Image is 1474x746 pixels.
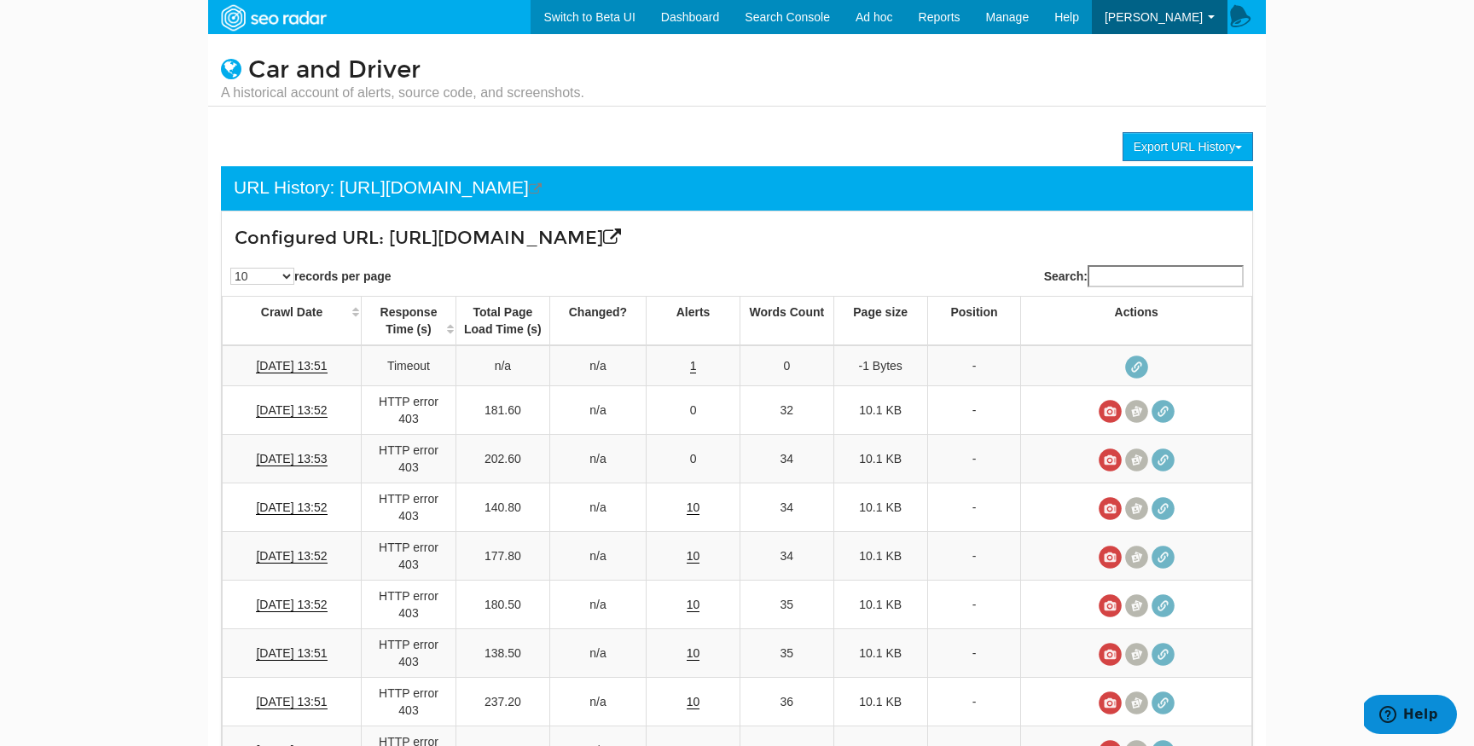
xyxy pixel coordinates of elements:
[1054,10,1079,24] span: Help
[1125,594,1148,617] span: Compare screenshots
[549,483,646,532] td: n/a
[362,483,456,532] td: HTTP error 403
[1152,448,1175,471] span: Redirect chain
[256,646,327,661] a: [DATE] 13:51
[833,581,927,629] td: 10.1 KB
[549,297,646,346] th: Changed?
[1152,691,1175,714] span: Redirect chain
[740,297,833,346] th: Words Count
[362,435,456,483] td: HTTP error 403
[1123,132,1253,161] button: Export URL History
[927,532,1021,581] td: -
[1152,400,1175,423] span: Redirect chain
[856,10,893,24] span: Ad hoc
[833,532,927,581] td: 10.1 KB
[456,345,549,386] td: n/a
[362,345,456,386] td: Timeout
[456,532,549,581] td: 177.80
[248,55,421,84] a: Car and Driver
[362,581,456,629] td: HTTP error 403
[230,268,392,285] label: records per page
[740,678,833,726] td: 36
[833,483,927,532] td: 10.1 KB
[223,297,362,346] th: Crawl Date: activate to sort column ascending
[740,435,833,483] td: 34
[687,549,700,564] a: 10
[1152,497,1175,520] span: Redirect chain
[740,629,833,678] td: 35
[549,678,646,726] td: n/a
[740,345,833,386] td: 0
[456,629,549,678] td: 138.50
[1125,497,1148,520] span: Compare screenshots
[456,678,549,726] td: 237.20
[927,581,1021,629] td: -
[986,10,1030,24] span: Manage
[833,435,927,483] td: 10.1 KB
[927,386,1021,435] td: -
[362,297,456,346] th: Response Time (s): activate to sort column ascending
[833,345,927,386] td: -1 Bytes
[647,386,740,435] td: 0
[230,268,294,285] select: records per page
[1152,643,1175,666] span: Redirect chain
[1125,691,1148,714] span: Compare screenshots
[362,386,456,435] td: HTTP error 403
[256,359,327,373] a: [DATE] 13:51
[687,500,700,515] a: 10
[740,483,833,532] td: 34
[1125,356,1148,379] span: Redirect chain
[1099,594,1122,617] span: View screenshot
[256,452,327,466] a: [DATE] 13:53
[833,386,927,435] td: 10.1 KB
[1125,400,1148,423] span: Compare screenshots
[456,581,549,629] td: 180.50
[456,435,549,483] td: 202.60
[745,10,830,24] span: Search Console
[647,297,740,346] th: Alerts
[549,386,646,435] td: n/a
[1099,546,1122,569] span: View screenshot
[456,386,549,435] td: 181.60
[362,532,456,581] td: HTTP error 403
[740,386,833,435] td: 32
[256,549,327,564] a: [DATE] 13:52
[549,581,646,629] td: n/a
[234,175,542,202] div: URL History: [URL][DOMAIN_NAME]
[235,228,1068,248] h3: Configured URL: [URL][DOMAIN_NAME]
[1152,594,1175,617] span: Redirect chain
[919,10,960,24] span: Reports
[256,403,327,418] a: [DATE] 13:52
[256,695,327,709] a: [DATE] 13:51
[456,297,549,346] th: Total Page Load Time (s)
[833,629,927,678] td: 10.1 KB
[833,678,927,726] td: 10.1 KB
[1088,265,1244,287] input: Search:
[256,500,327,515] a: [DATE] 13:52
[647,435,740,483] td: 0
[927,629,1021,678] td: -
[1044,265,1244,287] label: Search:
[1099,643,1122,666] span: View screenshot
[927,678,1021,726] td: -
[549,629,646,678] td: n/a
[214,3,332,33] img: SEORadar
[687,695,700,709] a: 10
[927,435,1021,483] td: -
[549,532,646,581] td: n/a
[456,483,549,532] td: 140.80
[687,598,700,612] a: 10
[1099,497,1122,520] span: View screenshot
[1152,546,1175,569] span: Redirect chain
[549,345,646,386] td: n/a
[1021,297,1252,346] th: Actions
[256,598,327,612] a: [DATE] 13:52
[927,483,1021,532] td: -
[221,84,584,102] small: A historical account of alerts, source code, and screenshots.
[549,435,646,483] td: n/a
[1099,400,1122,423] span: View screenshot
[833,297,927,346] th: Page size
[362,629,456,678] td: HTTP error 403
[1125,546,1148,569] span: Compare screenshots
